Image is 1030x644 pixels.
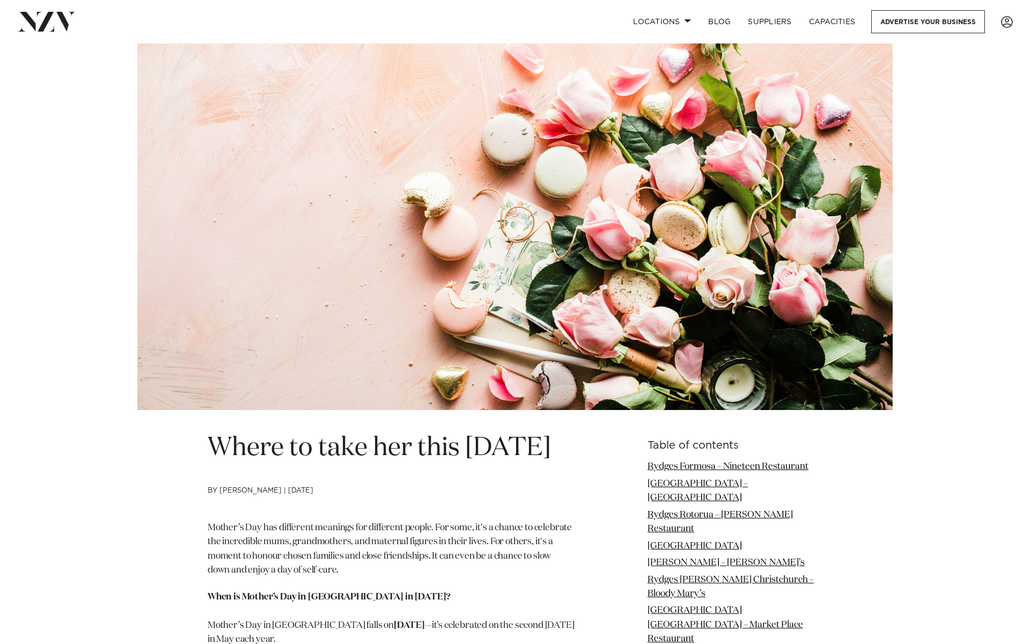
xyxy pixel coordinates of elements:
[648,541,742,551] a: [GEOGRAPHIC_DATA]
[208,592,451,602] strong: When is Mother’s Day in [GEOGRAPHIC_DATA] in [DATE]?
[800,10,864,33] a: Capacities
[624,10,700,33] a: Locations
[739,10,800,33] a: SUPPLIERS
[394,621,425,630] strong: [DATE]
[648,606,803,643] a: [GEOGRAPHIC_DATA] [GEOGRAPHIC_DATA] – Market Place Restaurant
[648,558,805,567] a: [PERSON_NAME] – [PERSON_NAME]’s
[871,10,985,33] a: Advertise your business
[700,10,739,33] a: BLOG
[137,43,893,410] img: Where to take her this Mother's Day
[648,462,808,471] a: Rydges Formosa – Nineteen Restaurant
[648,479,748,502] a: [GEOGRAPHIC_DATA] – [GEOGRAPHIC_DATA]
[648,510,793,533] a: Rydges Rotorua – [PERSON_NAME] Restaurant
[648,575,814,598] a: Rydges [PERSON_NAME] Christchurch – Bloody Mary’s
[17,12,76,31] img: nzv-logo.png
[208,487,575,521] h4: by [PERSON_NAME] | [DATE]
[208,431,575,465] h1: Where to take her this [DATE]
[648,440,822,451] h6: Table of contents
[208,521,575,577] p: Mother’s Day has different meanings for different people. For some, it's a chance to celebrate th...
